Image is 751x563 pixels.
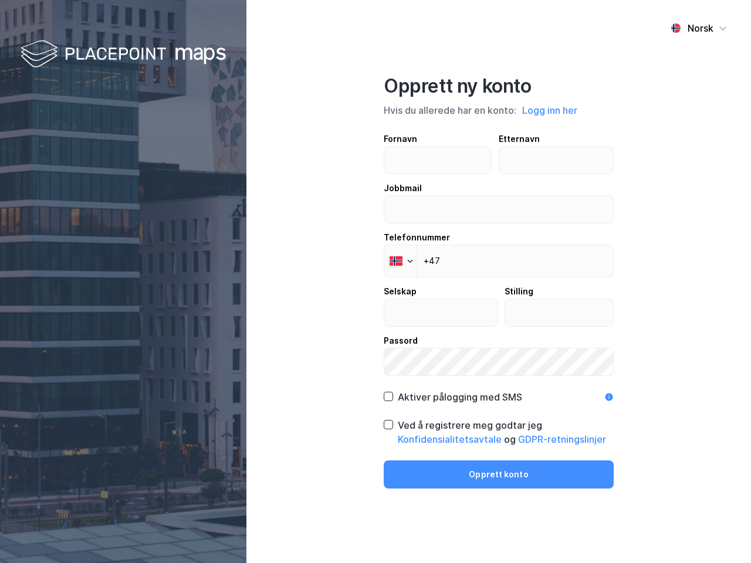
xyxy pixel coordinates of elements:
[384,284,498,299] div: Selskap
[384,132,492,146] div: Fornavn
[398,418,614,446] div: Ved å registrere meg godtar jeg og
[384,245,417,277] div: Norway: + 47
[384,245,614,277] input: Telefonnummer
[384,230,614,245] div: Telefonnummer
[384,103,614,118] div: Hvis du allerede har en konto:
[384,334,614,348] div: Passord
[505,284,614,299] div: Stilling
[688,21,713,35] div: Norsk
[398,390,522,404] div: Aktiver pålogging med SMS
[384,74,614,98] div: Opprett ny konto
[384,460,614,489] button: Opprett konto
[21,38,226,72] img: logo-white.f07954bde2210d2a523dddb988cd2aa7.svg
[519,103,581,118] button: Logg inn her
[384,181,614,195] div: Jobbmail
[499,132,614,146] div: Etternavn
[692,507,751,563] iframe: Chat Widget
